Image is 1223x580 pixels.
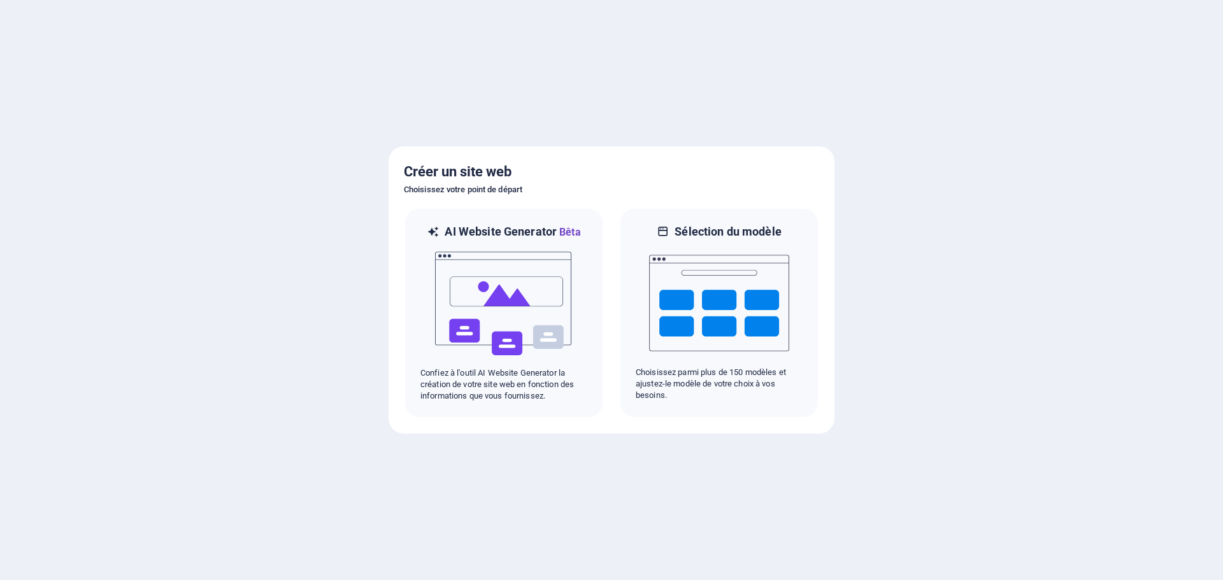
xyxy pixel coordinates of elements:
h5: Créer un site web [404,162,819,182]
h6: Choisissez votre point de départ [404,182,819,197]
div: AI Website GeneratorBêtaaiConfiez à l'outil AI Website Generator la création de votre site web en... [404,208,604,418]
p: Choisissez parmi plus de 150 modèles et ajustez-le modèle de votre choix à vos besoins. [636,367,803,401]
img: ai [434,240,574,367]
div: Sélection du modèleChoisissez parmi plus de 150 modèles et ajustez-le modèle de votre choix à vos... [619,208,819,418]
h6: AI Website Generator [445,224,580,240]
p: Confiez à l'outil AI Website Generator la création de votre site web en fonction des informations... [420,367,587,402]
span: Bêta [557,226,581,238]
h6: Sélection du modèle [675,224,782,239]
